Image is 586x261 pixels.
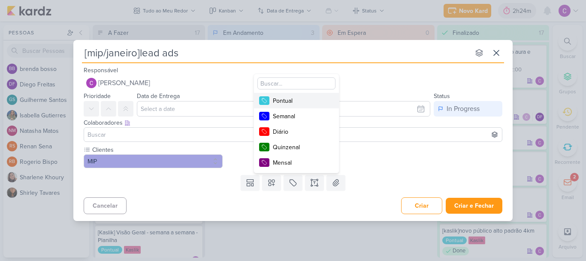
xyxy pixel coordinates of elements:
[98,78,150,88] span: [PERSON_NAME]
[86,129,500,140] input: Buscar
[84,75,502,91] button: [PERSON_NAME]
[254,124,339,139] button: Diário
[273,112,329,121] div: Semanal
[254,139,339,155] button: Quinzenal
[447,104,480,114] div: In Progress
[434,92,450,100] label: Status
[446,198,502,214] button: Criar e Fechar
[254,155,339,170] button: Mensal
[84,67,118,74] label: Responsável
[84,92,111,100] label: Prioridade
[86,78,97,88] img: Carlos Lima
[254,108,339,124] button: Semanal
[434,101,502,117] button: In Progress
[137,92,180,100] label: Data de Entrega
[254,93,339,108] button: Pontual
[91,145,223,154] label: Clientes
[273,127,329,136] div: Diário
[273,143,329,152] div: Quinzenal
[273,96,329,105] div: Pontual
[84,118,502,127] div: Colaboradores
[273,158,329,167] div: Mensal
[84,197,127,214] button: Cancelar
[137,101,430,117] input: Select a date
[84,154,223,168] button: MIP
[82,45,470,61] input: Kard Sem Título
[257,77,335,89] input: Buscar...
[401,197,442,214] button: Criar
